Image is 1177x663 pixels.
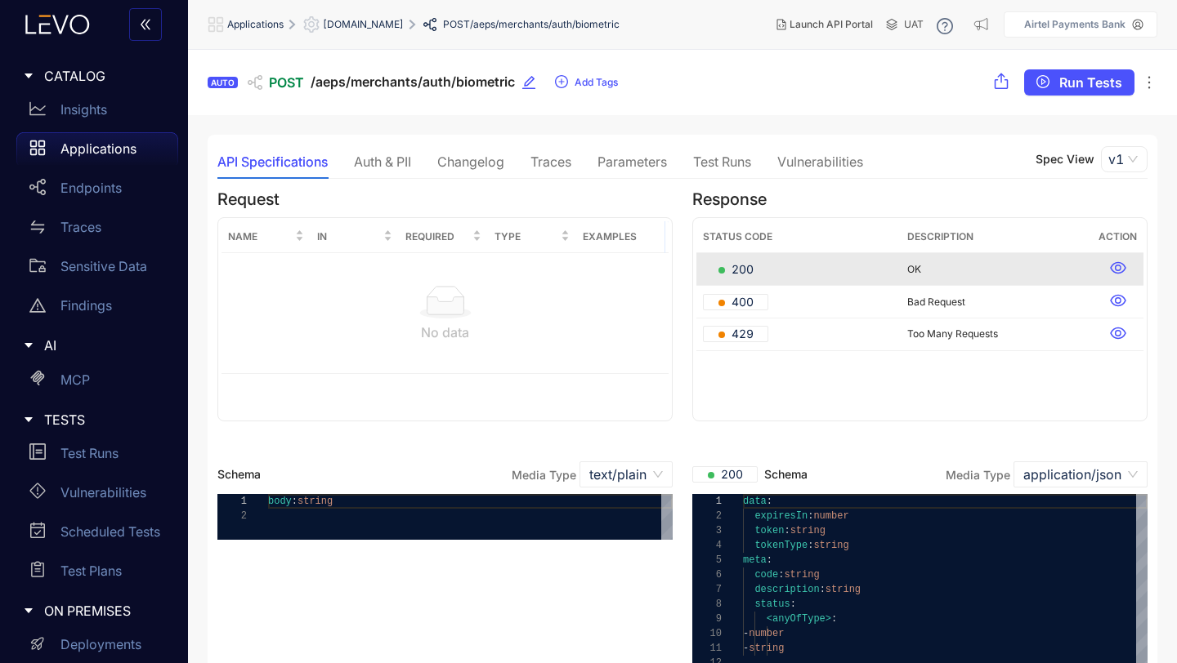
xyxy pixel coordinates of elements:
p: Sensitive Data [60,259,147,274]
span: Add Tags [575,77,618,88]
p: Spec View [1036,153,1094,166]
span: ON PREMISES [44,603,165,618]
span: swap [29,219,46,235]
div: 2 [692,509,722,523]
button: plus-circleAdd Tags [554,69,619,96]
label: Media Type [946,468,1010,482]
span: string [813,540,848,551]
textarea: Editor content;Press Alt+F1 for Accessibility Options. [268,494,269,509]
span: text/plain [589,462,663,487]
span: Required [405,228,469,246]
span: number [813,510,848,522]
span: : [831,613,837,625]
span: ellipsis [1141,74,1157,91]
span: : [784,525,790,536]
span: AI [44,338,165,353]
div: 8 [692,597,722,612]
div: Traces [530,154,571,169]
span: plus-circle [555,75,568,90]
div: 11 [692,641,722,656]
span: string [784,569,819,581]
a: Sensitive Data [16,250,178,289]
p: Deployments [60,637,141,652]
p: Scheduled Tests [60,524,160,539]
div: Auth & PII [354,154,411,169]
div: TESTS [10,403,178,437]
div: 5 [692,553,722,567]
span: string [790,525,826,536]
span: caret-right [23,340,34,351]
span: /aeps/merchants/auth/biometric [311,74,515,90]
td: OK [901,253,1092,286]
span: 200 [708,466,743,483]
span: body [268,496,292,507]
div: 1 [692,494,722,509]
td: Too Many Requests [901,318,1092,351]
span: string [298,496,333,507]
th: Examples [576,221,665,253]
div: 2 [217,509,247,523]
a: Vulnerabilities [16,476,178,515]
span: : [808,510,813,522]
th: Name [222,221,311,253]
p: Applications [60,141,136,156]
button: Launch API Portal [763,11,886,38]
th: Type [488,221,577,253]
div: Changelog [437,154,504,169]
p: Test Runs [60,446,119,461]
div: Test Runs [693,154,751,169]
a: Applications [16,132,178,171]
p: Findings [60,298,112,313]
span: : [790,598,796,610]
span: In [317,228,381,246]
span: setting [303,16,323,33]
span: : [808,540,813,551]
th: In [311,221,400,253]
a: MCP [16,363,178,403]
span: 200 [718,261,754,278]
span: : [778,569,784,581]
div: AUTO [208,77,238,88]
th: Action [1092,221,1143,253]
span: : [292,496,298,507]
span: v1 [1108,147,1140,171]
div: 3 [692,523,722,538]
p: Traces [60,220,101,234]
span: UAT [904,19,924,30]
p: Test Plans [60,563,122,578]
span: token [754,525,784,536]
span: Applications [227,19,284,30]
span: warning [29,297,46,314]
button: edit [521,69,548,96]
div: 10 [692,626,722,641]
h4: Response [692,190,1148,209]
label: Media Type [512,468,576,482]
div: CATALOG [10,59,178,93]
span: caret-right [23,70,34,82]
span: Name [228,228,292,246]
p: Vulnerabilities [60,485,146,500]
span: Schema [217,468,261,481]
h4: Request [217,190,673,209]
p: MCP [60,372,90,387]
div: API Specifications [217,154,328,169]
span: CATALOG [44,69,165,83]
span: string [826,584,861,595]
span: - [743,643,749,654]
span: /aeps/merchants/auth/biometric [470,19,620,30]
span: double-left [139,18,152,33]
th: Description [901,221,1092,253]
span: <anyOfType> [767,613,831,625]
span: TESTS [44,412,165,427]
a: Traces [16,211,178,250]
span: application/json [1023,462,1138,487]
div: 4 [692,538,722,553]
span: 429 [718,326,754,342]
span: Type [495,228,558,246]
a: Insights [16,93,178,132]
div: Parameters [597,154,667,169]
span: data [743,496,767,507]
div: AI [10,328,178,363]
td: Bad Request [901,286,1092,318]
span: Launch API Portal [790,19,873,30]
